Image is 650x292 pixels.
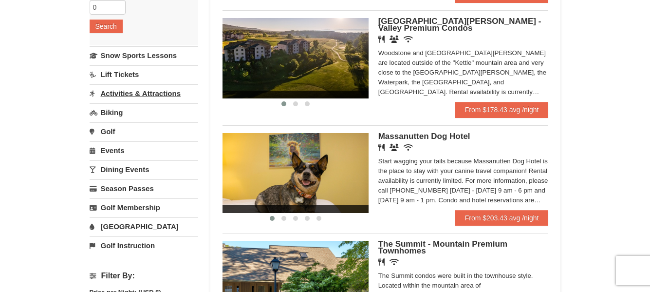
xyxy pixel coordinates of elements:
i: Restaurant [378,258,385,266]
a: [GEOGRAPHIC_DATA] [90,217,198,235]
a: Season Passes [90,179,198,197]
i: Banquet Facilities [390,144,399,151]
a: Dining Events [90,160,198,178]
a: Biking [90,103,198,121]
a: Activities & Attractions [90,84,198,102]
a: From $178.43 avg /night [455,102,549,117]
i: Wireless Internet (free) [404,36,413,43]
a: Golf Membership [90,198,198,216]
a: Snow Sports Lessons [90,46,198,64]
a: Lift Tickets [90,65,198,83]
i: Banquet Facilities [390,36,399,43]
i: Wireless Internet (free) [404,144,413,151]
a: Events [90,141,198,159]
span: Massanutten Dog Hotel [378,132,470,141]
i: Restaurant [378,36,385,43]
a: From $203.43 avg /night [455,210,549,226]
h4: Filter By: [90,272,198,280]
span: [GEOGRAPHIC_DATA][PERSON_NAME] - Valley Premium Condos [378,17,541,33]
div: Woodstone and [GEOGRAPHIC_DATA][PERSON_NAME] are located outside of the "Kettle" mountain area an... [378,48,549,97]
div: Start wagging your tails because Massanutten Dog Hotel is the place to stay with your canine trav... [378,156,549,205]
button: Search [90,19,123,33]
span: The Summit - Mountain Premium Townhomes [378,239,507,255]
a: Golf Instruction [90,236,198,254]
i: Restaurant [378,144,385,151]
a: Golf [90,122,198,140]
i: Wireless Internet (free) [390,258,399,266]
